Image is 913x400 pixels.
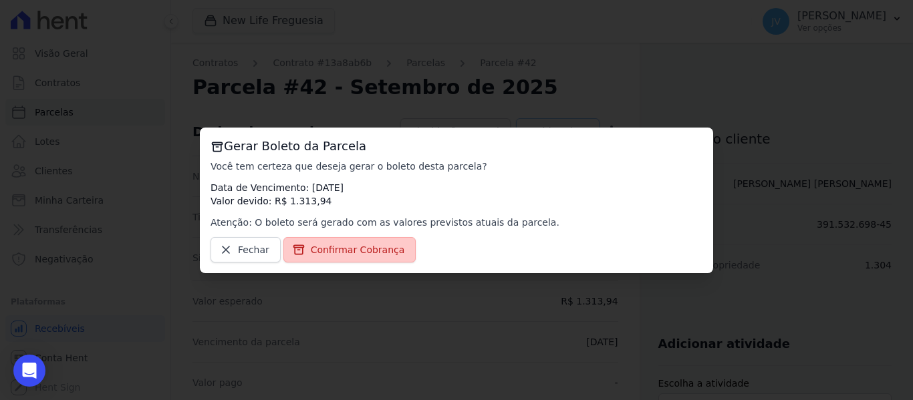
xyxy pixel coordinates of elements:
span: Confirmar Cobrança [311,243,405,256]
h3: Gerar Boleto da Parcela [211,138,702,154]
p: Data de Vencimento: [DATE] Valor devido: R$ 1.313,94 [211,181,702,208]
p: Atenção: O boleto será gerado com as valores previstos atuais da parcela. [211,216,702,229]
a: Confirmar Cobrança [283,237,416,262]
div: Open Intercom Messenger [13,355,45,387]
p: Você tem certeza que deseja gerar o boleto desta parcela? [211,160,702,173]
a: Fechar [211,237,281,262]
span: Fechar [238,243,269,256]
